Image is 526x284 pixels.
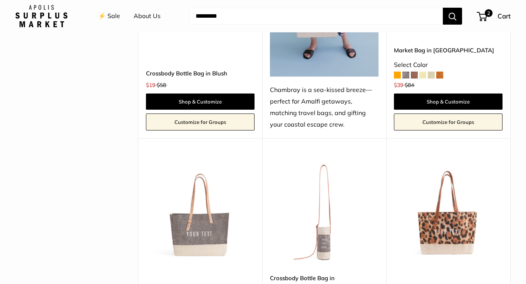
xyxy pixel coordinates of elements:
[270,84,379,130] div: Chambray is a sea-kissed breeze—perfect for Amalfi getaways, matching travel bags, and gifting yo...
[146,157,255,266] a: description_Our first Chambray Shoulder Market Bagdescription_Adjustable soft leather handle
[134,10,161,22] a: About Us
[146,94,255,110] a: Shop & Customize
[146,82,155,89] span: $19
[15,5,67,27] img: Apolis: Surplus Market
[189,8,443,25] input: Search...
[443,8,462,25] button: Search
[394,157,503,266] a: description_Make it yours with custom printed text.Shoulder Market Bag in Cheetah Print
[146,69,255,78] a: Crossbody Bottle Bag in Blush
[394,114,503,130] a: Customize for Groups
[146,114,255,130] a: Customize for Groups
[146,157,255,266] img: description_Our first Chambray Shoulder Market Bag
[394,94,503,110] a: Shop & Customize
[394,157,503,266] img: description_Make it yours with custom printed text.
[157,82,166,89] span: $58
[498,12,511,20] span: Cart
[270,157,379,266] a: description_Our first Crossbody Bottle Bagdescription_Effortless style no matter where you are
[394,59,503,71] div: Select Color
[270,157,379,266] img: description_Our first Crossbody Bottle Bag
[394,82,403,89] span: $39
[477,10,511,22] a: 2 Cart
[485,9,492,17] span: 2
[394,46,503,55] a: Market Bag in [GEOGRAPHIC_DATA]
[98,10,120,22] a: ⚡️ Sale
[405,82,414,89] span: $84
